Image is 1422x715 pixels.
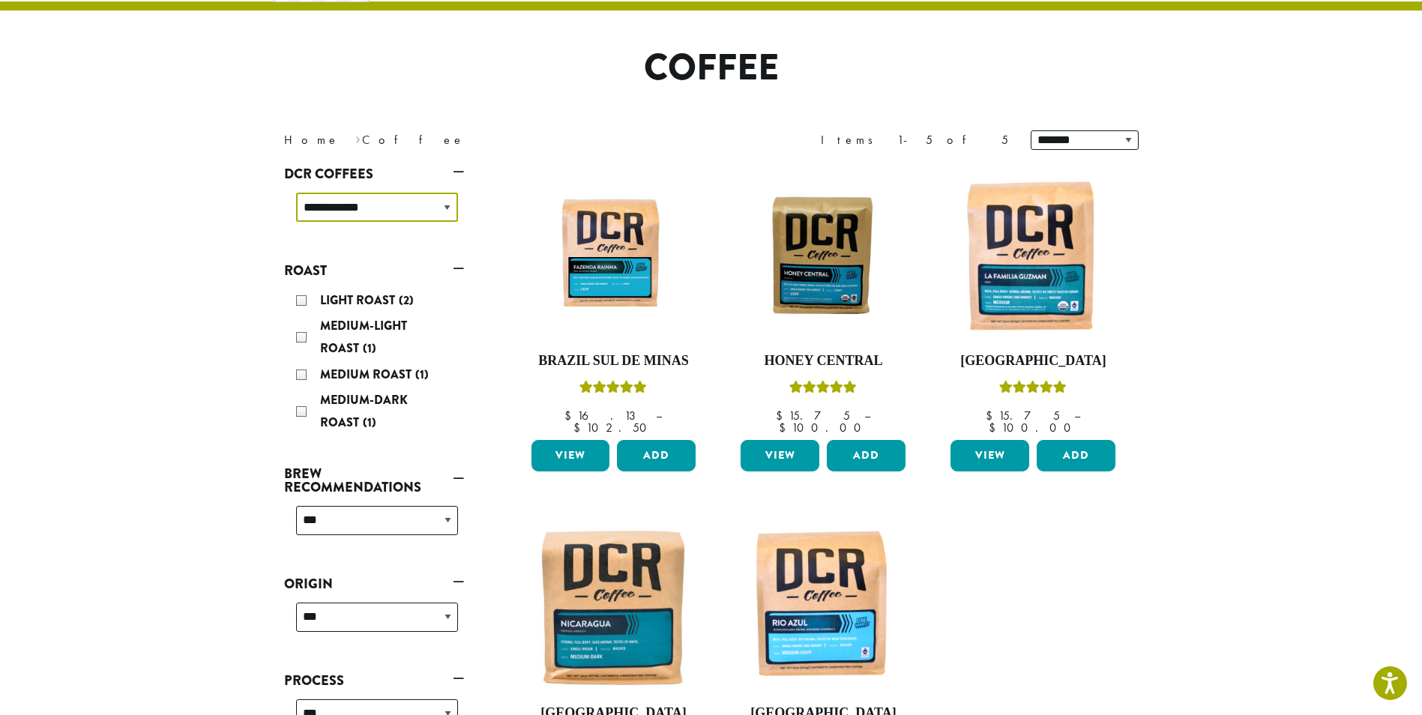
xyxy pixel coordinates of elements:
[564,408,577,423] span: $
[776,408,789,423] span: $
[527,521,699,693] img: Nicaragua-12oz-300x300.jpg
[947,169,1119,341] img: DCR-La-Familia-Guzman-Coffee-Bag-300x300.png
[284,668,464,693] a: Process
[789,378,857,401] div: Rated 5.00 out of 5
[737,353,909,369] h4: Honey Central
[617,440,696,471] button: Add
[573,420,586,435] span: $
[827,440,906,471] button: Add
[564,408,642,423] bdi: 16.13
[284,597,464,650] div: Origin
[1037,440,1115,471] button: Add
[273,46,1150,90] h1: Coffee
[320,391,408,431] span: Medium-Dark Roast
[284,132,340,148] a: Home
[284,161,464,187] a: DCR Coffees
[527,190,699,319] img: Fazenda-Rainha_12oz_Mockup.jpg
[284,283,464,442] div: Roast
[737,190,909,319] img: Honey-Central-stock-image-fix-1200-x-900.png
[284,571,464,597] a: Origin
[989,420,1001,435] span: $
[779,420,792,435] span: $
[821,131,1008,149] div: Items 1-5 of 5
[363,414,376,431] span: (1)
[528,353,700,369] h4: Brazil Sul De Minas
[528,169,700,434] a: Brazil Sul De MinasRated 5.00 out of 5
[399,292,414,309] span: (2)
[531,440,610,471] a: View
[779,420,868,435] bdi: 100.00
[999,378,1067,401] div: Rated 4.83 out of 5
[415,366,429,383] span: (1)
[737,521,909,693] img: DCR-Rio-Azul-Coffee-Bag-300x300.png
[284,461,464,500] a: Brew Recommendations
[284,258,464,283] a: Roast
[947,353,1119,369] h4: [GEOGRAPHIC_DATA]
[864,408,870,423] span: –
[320,292,399,309] span: Light Roast
[986,408,998,423] span: $
[776,408,850,423] bdi: 15.75
[284,187,464,240] div: DCR Coffees
[320,317,407,357] span: Medium-Light Roast
[737,169,909,434] a: Honey CentralRated 5.00 out of 5
[1074,408,1080,423] span: –
[363,340,376,357] span: (1)
[950,440,1029,471] a: View
[573,420,654,435] bdi: 102.50
[284,500,464,553] div: Brew Recommendations
[320,366,415,383] span: Medium Roast
[741,440,819,471] a: View
[986,408,1060,423] bdi: 15.75
[989,420,1078,435] bdi: 100.00
[355,126,361,149] span: ›
[579,378,647,401] div: Rated 5.00 out of 5
[947,169,1119,434] a: [GEOGRAPHIC_DATA]Rated 4.83 out of 5
[656,408,662,423] span: –
[284,131,689,149] nav: Breadcrumb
